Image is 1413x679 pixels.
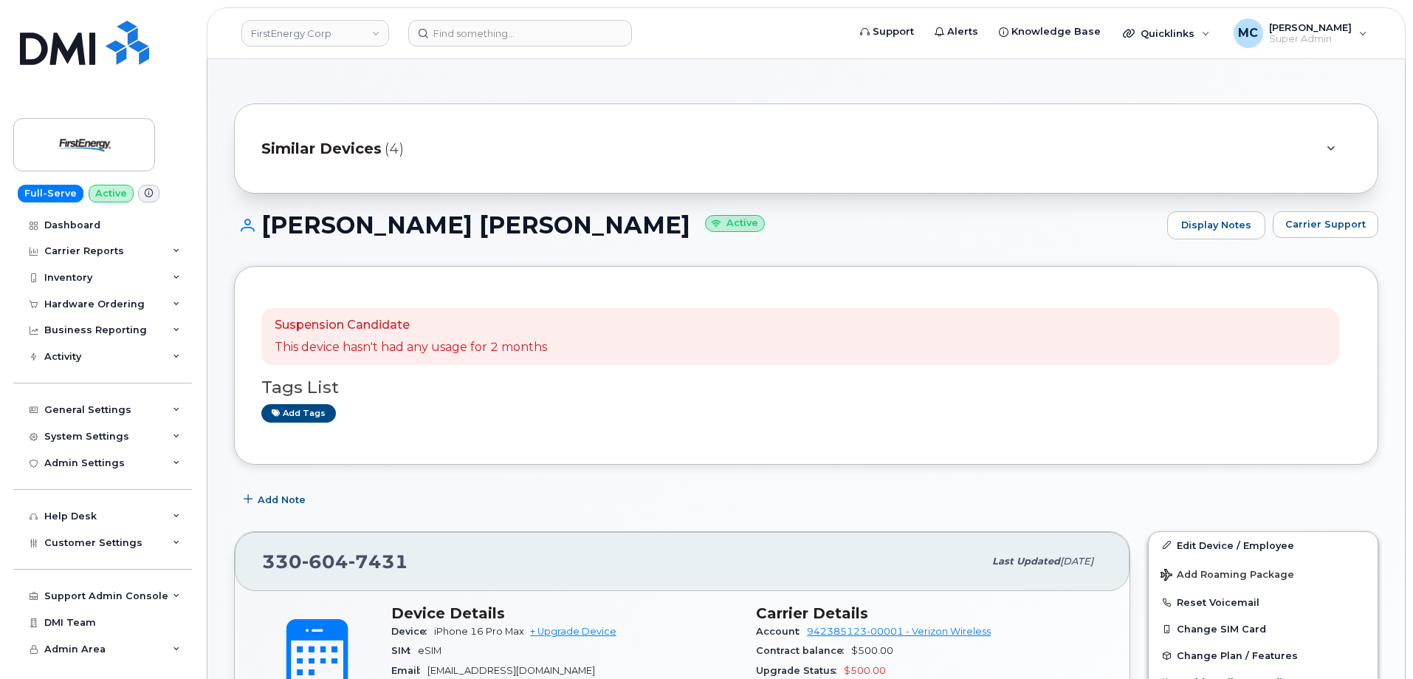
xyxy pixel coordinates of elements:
[234,487,318,513] button: Add Note
[1149,532,1378,559] a: Edit Device / Employee
[705,215,765,232] small: Active
[391,645,418,656] span: SIM
[756,604,1103,622] h3: Carrier Details
[1149,615,1378,642] button: Change SIM Card
[1060,556,1093,567] span: [DATE]
[1161,569,1294,583] span: Add Roaming Package
[391,604,738,622] h3: Device Details
[1177,650,1298,661] span: Change Plan / Features
[302,550,348,573] span: 604
[261,138,382,160] span: Similar Devices
[756,665,844,676] span: Upgrade Status
[530,626,616,637] a: + Upgrade Device
[261,404,336,423] a: Add tags
[1273,211,1378,238] button: Carrier Support
[391,626,434,637] span: Device
[234,212,1160,238] h1: [PERSON_NAME] [PERSON_NAME]
[418,645,441,656] span: eSIM
[275,339,547,356] p: This device hasn't had any usage for 2 months
[348,550,408,573] span: 7431
[844,665,886,676] span: $500.00
[807,626,991,637] a: 942385123-00001 - Verizon Wireless
[1285,217,1366,231] span: Carrier Support
[261,378,1351,397] h3: Tags List
[1349,615,1402,668] iframe: Messenger Launcher
[756,645,851,656] span: Contract balance
[391,665,427,676] span: Email
[434,626,524,637] span: iPhone 16 Pro Max
[992,556,1060,567] span: Last updated
[851,645,893,656] span: $500.00
[275,317,547,334] p: Suspension Candidate
[1149,589,1378,615] button: Reset Voicemail
[262,550,408,573] span: 330
[756,626,807,637] span: Account
[1149,559,1378,589] button: Add Roaming Package
[1149,642,1378,669] button: Change Plan / Features
[427,665,595,676] span: [EMAIL_ADDRESS][DOMAIN_NAME]
[258,493,306,507] span: Add Note
[1167,211,1265,239] a: Display Notes
[385,138,404,160] span: (4)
